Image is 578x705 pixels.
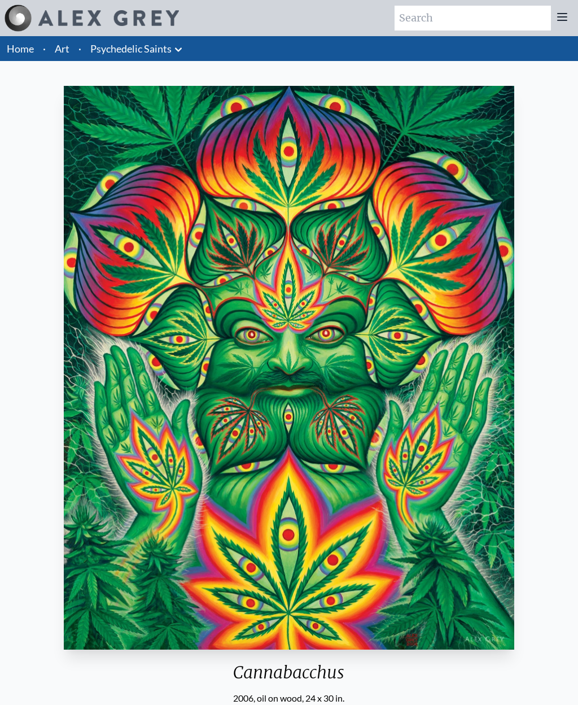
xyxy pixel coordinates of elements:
[395,6,551,31] input: Search
[74,36,86,61] li: ·
[7,42,34,55] a: Home
[59,662,519,691] div: Cannabacchus
[38,36,50,61] li: ·
[64,86,514,650] img: Cannabacchus-2006-Alex-Grey-watermarked.jpg
[59,691,519,705] div: 2006, oil on wood, 24 x 30 in.
[90,41,172,56] a: Psychedelic Saints
[55,41,69,56] a: Art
